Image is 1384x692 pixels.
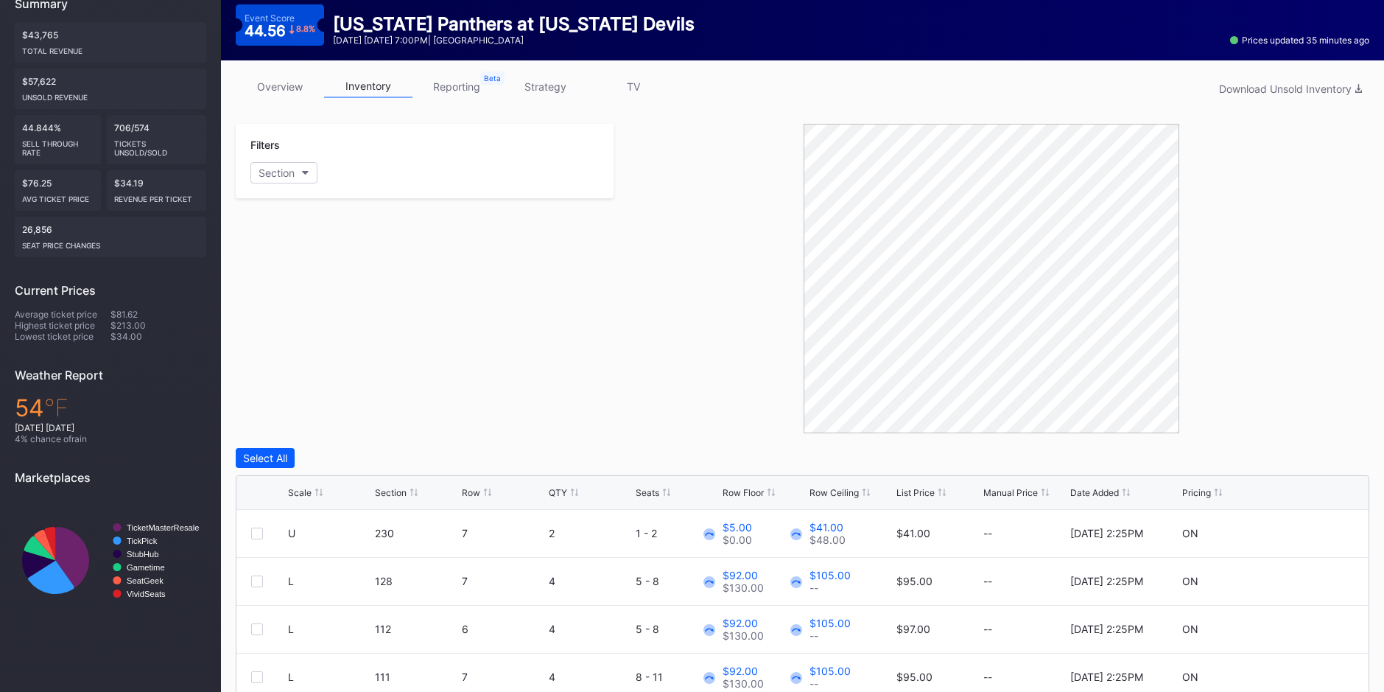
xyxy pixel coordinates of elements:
[375,527,458,539] div: 230
[375,575,458,587] div: 128
[333,13,695,35] div: [US_STATE] Panthers at [US_STATE] Devils
[107,170,207,211] div: $34.19
[245,24,315,38] div: 44.56
[15,217,206,257] div: 26,856
[809,569,851,581] div: $105.00
[110,309,206,320] div: $81.62
[1070,527,1143,539] div: [DATE] 2:25PM
[983,527,1067,539] div: --
[127,576,164,585] text: SeatGeek
[723,487,764,498] div: Row Floor
[110,331,206,342] div: $34.00
[22,133,94,157] div: Sell Through Rate
[15,433,206,444] div: 4 % chance of rain
[636,527,719,539] div: 1 - 2
[15,283,206,298] div: Current Prices
[723,617,764,629] div: $92.00
[1182,487,1211,498] div: Pricing
[809,629,851,642] div: --
[462,575,545,587] div: 7
[462,623,545,635] div: 6
[723,534,752,546] div: $0.00
[15,115,101,164] div: 44.844%
[723,677,764,690] div: $130.00
[15,320,110,331] div: Highest ticket price
[236,75,324,98] a: overview
[723,665,764,677] div: $92.00
[44,394,69,422] span: ℉
[15,69,206,109] div: $57,622
[1070,671,1143,683] div: [DATE] 2:25PM
[723,521,752,534] div: $5.00
[22,189,94,203] div: Avg ticket price
[636,623,719,635] div: 5 - 8
[288,671,294,683] div: L
[288,623,294,635] div: L
[15,309,110,320] div: Average ticket price
[243,452,287,464] div: Select All
[983,487,1038,498] div: Manual Price
[809,677,851,690] div: --
[288,487,312,498] div: Scale
[983,623,1067,635] div: --
[250,139,599,151] div: Filters
[22,41,199,55] div: Total Revenue
[549,487,567,498] div: QTY
[15,170,101,211] div: $76.25
[723,581,764,594] div: $130.00
[983,671,1067,683] div: --
[1219,83,1362,95] div: Download Unsold Inventory
[589,75,678,98] a: TV
[462,671,545,683] div: 7
[22,235,199,250] div: seat price changes
[809,665,851,677] div: $105.00
[296,25,315,33] div: 8.8 %
[375,671,458,683] div: 111
[501,75,589,98] a: strategy
[809,487,859,498] div: Row Ceiling
[1070,575,1143,587] div: [DATE] 2:25PM
[114,133,200,157] div: Tickets Unsold/Sold
[896,623,930,635] div: $97.00
[15,368,206,382] div: Weather Report
[236,448,295,468] button: Select All
[250,162,317,184] button: Section
[983,575,1067,587] div: --
[809,521,846,534] div: $41.00
[110,320,206,331] div: $213.00
[15,331,110,342] div: Lowest ticket price
[375,487,407,498] div: Section
[896,487,935,498] div: List Price
[636,487,659,498] div: Seats
[114,189,200,203] div: Revenue per ticket
[896,575,932,587] div: $95.00
[1230,35,1369,46] div: Prices updated 35 minutes ago
[1182,623,1198,635] div: ON
[1182,575,1198,587] div: ON
[809,581,851,594] div: --
[1212,79,1369,99] button: Download Unsold Inventory
[127,550,159,559] text: StubHub
[462,527,545,539] div: 7
[127,537,158,545] text: TickPick
[723,629,764,642] div: $130.00
[107,115,207,164] div: 706/574
[333,35,695,46] div: [DATE] [DATE] 7:00PM | [GEOGRAPHIC_DATA]
[375,623,458,635] div: 112
[127,563,165,572] text: Gametime
[245,13,295,24] div: Event Score
[462,487,480,498] div: Row
[22,87,199,102] div: Unsold Revenue
[809,617,851,629] div: $105.00
[1070,487,1119,498] div: Date Added
[636,671,719,683] div: 8 - 11
[1070,623,1143,635] div: [DATE] 2:25PM
[127,523,199,532] text: TicketMasterResale
[896,671,932,683] div: $95.00
[15,422,206,433] div: [DATE] [DATE]
[15,470,206,485] div: Marketplaces
[412,75,501,98] a: reporting
[549,527,632,539] div: 2
[288,527,295,539] div: U
[1182,527,1198,539] div: ON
